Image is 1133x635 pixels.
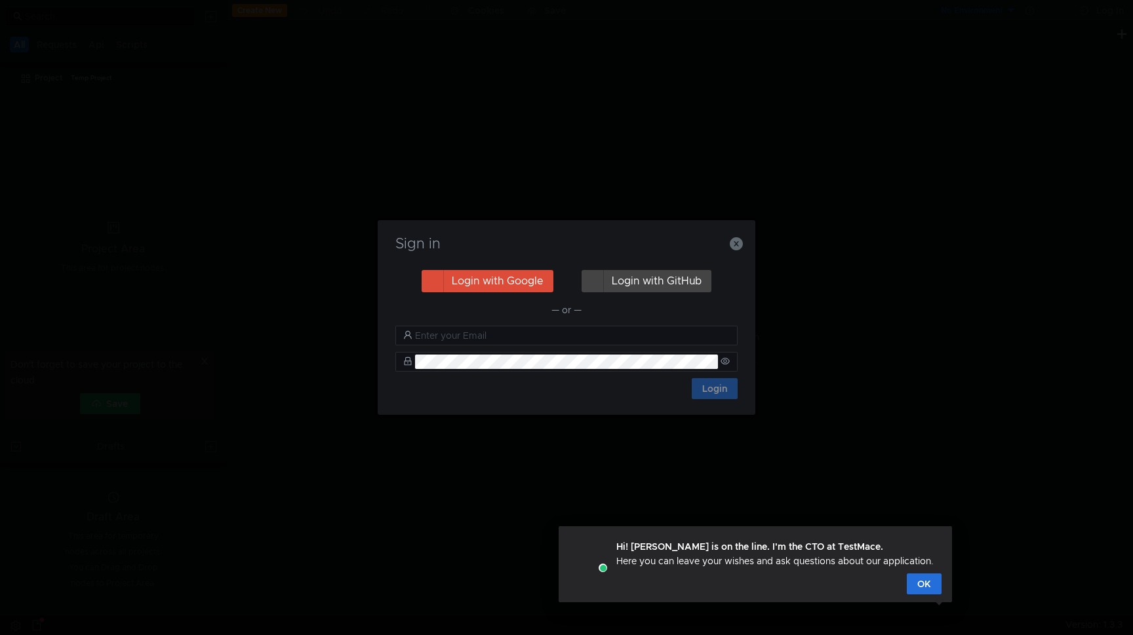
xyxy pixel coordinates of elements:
[415,328,730,343] input: Enter your Email
[616,541,883,552] strong: Hi! [PERSON_NAME] is on the line. I'm the CTO at TestMace.
[582,270,711,292] button: Login with GitHub
[395,302,738,318] div: — or —
[907,573,942,594] button: OK
[422,270,553,292] button: Login with Google
[393,236,740,252] h3: Sign in
[616,539,934,568] div: Here you can leave your wishes and ask questions about our application.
